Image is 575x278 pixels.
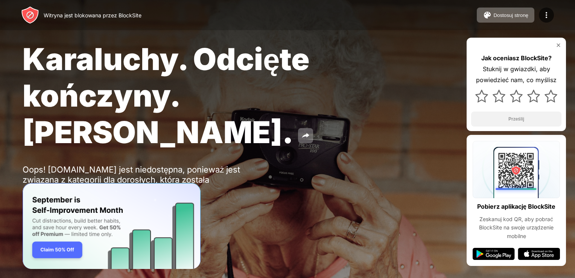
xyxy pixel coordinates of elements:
[475,90,488,102] img: star.svg
[21,6,39,24] img: header-logo.svg
[44,12,141,18] div: Witryna jest blokowana przez BlockSite
[493,90,505,102] img: star.svg
[555,42,561,48] img: rate-us-close.svg
[23,183,201,269] iframe: Banner
[23,165,255,195] div: Oops! [DOMAIN_NAME] jest niedostępna, ponieważ jest związana z kategorii dla dorosłych, która zos...
[477,8,534,23] button: Dostosuj stronę
[493,12,528,18] div: Dostosuj stronę
[483,11,492,20] img: pallet.svg
[471,53,561,64] div: Jak oceniasz BlockSite?
[23,41,310,150] span: Karaluchy. Odcięte kończyny. [PERSON_NAME].
[542,11,551,20] img: menu-icon.svg
[545,90,557,102] img: star.svg
[471,112,561,127] button: Prześlij
[471,64,561,86] div: Stuknij w gwiazdki, aby powiedzieć nam, co myślisz
[527,90,540,102] img: star.svg
[510,90,523,102] img: star.svg
[301,131,310,140] img: share.svg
